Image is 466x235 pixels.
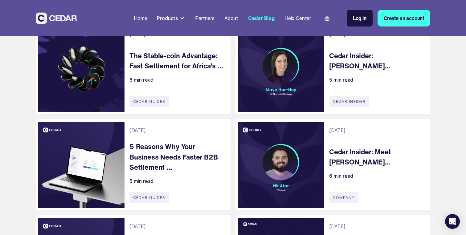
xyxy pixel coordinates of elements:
[329,192,358,203] div: company
[193,11,217,25] a: Partners
[129,51,224,71] a: The Stable-coin Advantage: Fast Settlement for Africa’s ...
[129,96,169,107] div: Cedar Guides
[129,76,153,83] div: 6 min read
[129,177,153,185] div: 5 min read
[329,96,369,107] div: Cedar Insider
[222,11,241,25] a: About
[282,11,313,25] a: Help Center
[248,14,275,22] div: Cedar Blog
[325,16,329,21] img: world icon
[329,147,424,167] a: Cedar Insider: Meet [PERSON_NAME]...
[329,223,345,230] div: [DATE]
[329,76,353,83] div: 5 min read
[129,192,169,203] div: Cedar Guides
[445,214,460,229] div: Open Intercom Messenger
[134,14,147,22] div: Home
[329,51,424,71] a: Cedar Insider: [PERSON_NAME]...
[154,12,188,24] div: Products
[284,14,311,22] div: Help Center
[157,14,178,22] div: Products
[129,127,146,134] div: [DATE]
[347,10,373,26] a: Log in
[246,11,277,25] a: Cedar Blog
[129,141,224,172] a: 5 Reasons Why Your Business Needs Faster B2B Settlement ...
[129,223,146,230] div: [DATE]
[353,14,366,22] div: Log in
[329,127,345,134] div: [DATE]
[224,14,238,22] div: About
[131,11,149,25] a: Home
[329,172,353,180] div: 6 min read
[195,14,215,22] div: Partners
[378,10,430,26] a: Create an account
